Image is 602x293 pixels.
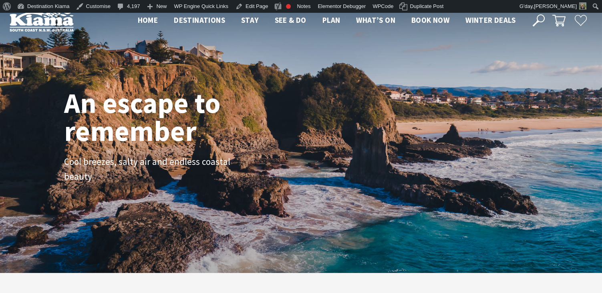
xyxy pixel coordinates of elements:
[411,15,449,25] span: Book now
[579,2,586,10] img: Theresa-Mullan-1-30x30.png
[356,15,395,25] span: What’s On
[534,3,577,9] span: [PERSON_NAME]
[10,10,74,32] img: Kiama Logo
[275,15,306,25] span: See & Do
[322,15,340,25] span: Plan
[286,4,291,9] div: Focus keyphrase not set
[465,15,515,25] span: Winter Deals
[138,15,158,25] span: Home
[174,15,225,25] span: Destinations
[241,15,259,25] span: Stay
[64,155,244,184] p: Cool breezes, salty air and endless coastal beauty
[64,89,284,145] h1: An escape to remember
[130,14,523,27] nav: Main Menu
